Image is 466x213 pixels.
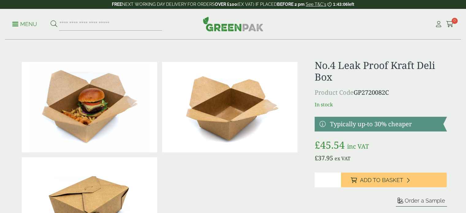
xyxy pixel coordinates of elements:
span: 0 [452,18,458,24]
bdi: 45.54 [315,138,345,151]
span: left [348,2,354,7]
span: Add to Basket [360,177,403,184]
span: 1:43:06 [333,2,348,7]
a: See T&C's [306,2,326,7]
span: ex VAT [335,155,350,162]
bdi: 37.95 [315,154,333,162]
span: £ [315,154,318,162]
img: No 4 Deli Box With Burger And Fries [22,62,157,152]
a: 0 [446,20,454,29]
a: Menu [12,21,37,27]
img: GreenPak Supplies [203,17,263,31]
strong: OVER £100 [215,2,237,7]
i: Cart [446,21,454,27]
button: Order a Sample [396,197,447,207]
p: GP2720082C [315,88,447,97]
button: Add to Basket [341,173,447,187]
span: inc VAT [347,142,369,150]
h1: No.4 Leak Proof Kraft Deli Box [315,59,447,83]
span: Product Code [315,88,354,97]
img: Deli Box No4 Open [162,62,297,152]
span: Order a Sample [405,197,445,204]
i: My Account [435,21,442,27]
p: Menu [12,21,37,28]
strong: FREE [112,2,122,7]
p: In stock [315,101,447,108]
span: £ [315,138,320,151]
strong: BEFORE 2 pm [277,2,305,7]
